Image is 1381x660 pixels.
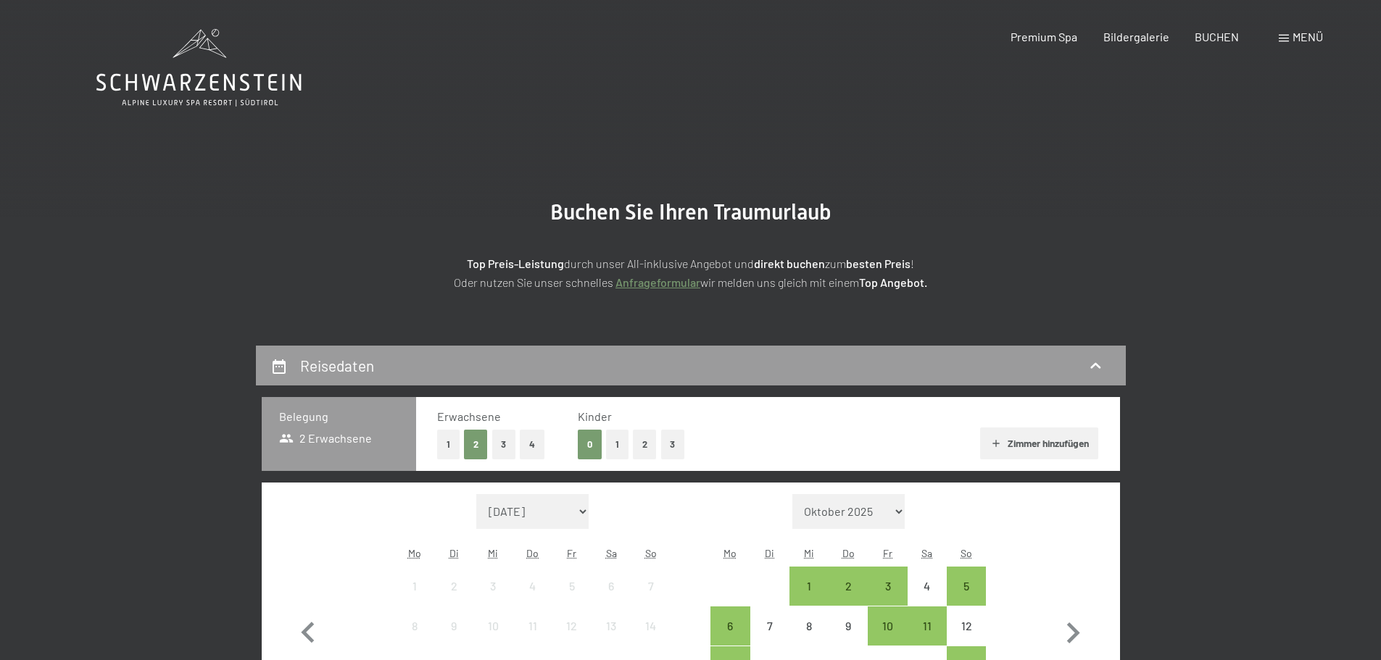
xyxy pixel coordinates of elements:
[434,606,473,646] div: Tue Sep 09 2025
[750,606,789,646] div: Tue Oct 07 2025
[395,567,434,606] div: Mon Sep 01 2025
[395,606,434,646] div: Anreise nicht möglich
[300,356,374,375] h2: Reisedaten
[908,567,947,606] div: Sat Oct 04 2025
[710,606,750,646] div: Mon Oct 06 2025
[408,547,421,559] abbr: Montag
[434,606,473,646] div: Anreise nicht möglich
[723,547,737,559] abbr: Montag
[578,430,602,459] button: 0
[513,567,552,606] div: Thu Sep 04 2025
[829,606,868,646] div: Anreise nicht möglich
[750,606,789,646] div: Anreise nicht möglich
[980,427,1098,459] button: Zimmer hinzufügen
[829,567,868,606] div: Anreise möglich
[632,580,668,617] div: 7
[449,547,459,559] abbr: Dienstag
[961,547,972,559] abbr: Sonntag
[475,580,511,617] div: 3
[947,606,986,646] div: Anreise nicht möglich
[615,275,700,289] a: Anfrageformular
[434,567,473,606] div: Anreise nicht möglich
[513,567,552,606] div: Anreise nicht möglich
[632,620,668,656] div: 14
[592,606,631,646] div: Anreise nicht möglich
[645,547,657,559] abbr: Sonntag
[397,580,433,617] div: 1
[804,547,814,559] abbr: Mittwoch
[830,580,866,617] div: 2
[909,580,945,617] div: 4
[437,430,460,459] button: 1
[883,547,892,559] abbr: Freitag
[908,606,947,646] div: Sat Oct 11 2025
[467,256,564,270] strong: Top Preis-Leistung
[710,606,750,646] div: Anreise möglich
[593,620,629,656] div: 13
[434,567,473,606] div: Tue Sep 02 2025
[842,547,855,559] abbr: Donnerstag
[948,620,984,656] div: 12
[552,567,592,606] div: Anreise nicht möglich
[513,606,552,646] div: Thu Sep 11 2025
[279,409,399,425] h3: Belegung
[606,547,617,559] abbr: Samstag
[1293,30,1323,43] span: Menü
[592,567,631,606] div: Sat Sep 06 2025
[606,430,629,459] button: 1
[789,606,829,646] div: Wed Oct 08 2025
[1011,30,1077,43] a: Premium Spa
[513,606,552,646] div: Anreise nicht möglich
[554,620,590,656] div: 12
[1195,30,1239,43] a: BUCHEN
[868,567,907,606] div: Anreise möglich
[869,580,905,617] div: 3
[397,620,433,656] div: 8
[1103,30,1169,43] span: Bildergalerie
[948,580,984,617] div: 5
[921,547,932,559] abbr: Samstag
[869,620,905,656] div: 10
[661,430,685,459] button: 3
[567,547,576,559] abbr: Freitag
[947,567,986,606] div: Sun Oct 05 2025
[475,620,511,656] div: 10
[631,567,670,606] div: Anreise nicht möglich
[859,275,927,289] strong: Top Angebot.
[631,567,670,606] div: Sun Sep 07 2025
[473,606,513,646] div: Wed Sep 10 2025
[789,567,829,606] div: Anreise möglich
[473,567,513,606] div: Anreise nicht möglich
[592,567,631,606] div: Anreise nicht möglich
[488,547,498,559] abbr: Mittwoch
[395,606,434,646] div: Mon Sep 08 2025
[947,567,986,606] div: Anreise möglich
[279,430,373,446] span: 2 Erwachsene
[789,567,829,606] div: Wed Oct 01 2025
[631,606,670,646] div: Sun Sep 14 2025
[554,580,590,617] div: 5
[515,620,551,656] div: 11
[436,620,472,656] div: 9
[908,606,947,646] div: Anreise möglich
[791,580,827,617] div: 1
[712,620,748,656] div: 6
[752,620,788,656] div: 7
[550,199,831,225] span: Buchen Sie Ihren Traumurlaub
[526,547,539,559] abbr: Donnerstag
[593,580,629,617] div: 6
[868,567,907,606] div: Fri Oct 03 2025
[868,606,907,646] div: Fri Oct 10 2025
[829,606,868,646] div: Thu Oct 09 2025
[515,580,551,617] div: 4
[436,580,472,617] div: 2
[908,567,947,606] div: Anreise nicht möglich
[395,567,434,606] div: Anreise nicht möglich
[791,620,827,656] div: 8
[578,409,612,423] span: Kinder
[765,547,774,559] abbr: Dienstag
[464,430,488,459] button: 2
[868,606,907,646] div: Anreise möglich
